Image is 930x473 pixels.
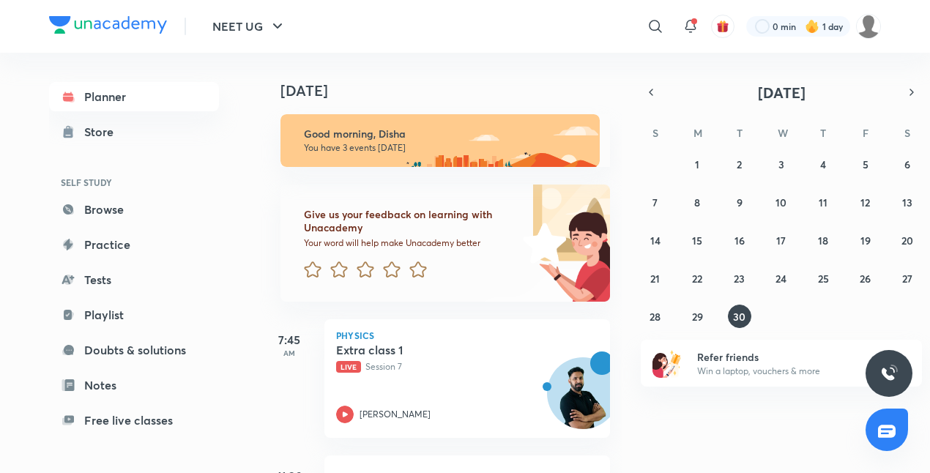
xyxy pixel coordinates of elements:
a: Free live classes [49,406,219,435]
abbr: September 9, 2025 [737,195,743,209]
abbr: September 4, 2025 [820,157,826,171]
button: September 1, 2025 [685,152,709,176]
abbr: September 7, 2025 [652,195,658,209]
img: referral [652,349,682,378]
button: September 24, 2025 [770,267,793,290]
a: Browse [49,195,219,224]
abbr: September 8, 2025 [694,195,700,209]
abbr: Wednesday [778,126,788,140]
abbr: September 1, 2025 [695,157,699,171]
h6: SELF STUDY [49,170,219,195]
img: feedback_image [473,185,610,302]
a: Playlist [49,300,219,329]
p: Session 7 [336,360,566,373]
abbr: September 17, 2025 [776,234,786,247]
abbr: September 27, 2025 [902,272,912,286]
button: September 6, 2025 [896,152,919,176]
a: Tests [49,265,219,294]
button: September 4, 2025 [811,152,835,176]
abbr: September 28, 2025 [650,310,661,324]
button: [DATE] [661,82,901,103]
abbr: Friday [863,126,868,140]
abbr: September 14, 2025 [650,234,661,247]
abbr: September 13, 2025 [902,195,912,209]
p: [PERSON_NAME] [360,408,431,421]
p: You have 3 events [DATE] [304,142,587,154]
button: September 22, 2025 [685,267,709,290]
button: September 23, 2025 [728,267,751,290]
button: September 29, 2025 [685,305,709,328]
button: avatar [711,15,734,38]
abbr: Thursday [820,126,826,140]
button: September 19, 2025 [854,228,877,252]
button: September 13, 2025 [896,190,919,214]
abbr: September 20, 2025 [901,234,913,247]
button: September 17, 2025 [770,228,793,252]
a: Store [49,117,219,146]
abbr: September 6, 2025 [904,157,910,171]
button: September 12, 2025 [854,190,877,214]
img: Disha C [856,14,881,39]
abbr: Saturday [904,126,910,140]
a: Practice [49,230,219,259]
button: NEET UG [204,12,295,41]
abbr: Monday [693,126,702,140]
abbr: September 30, 2025 [733,310,745,324]
div: Store [84,123,122,141]
abbr: September 21, 2025 [650,272,660,286]
p: AM [260,349,319,357]
abbr: September 25, 2025 [818,272,829,286]
span: [DATE] [758,83,806,103]
button: September 10, 2025 [770,190,793,214]
button: September 25, 2025 [811,267,835,290]
abbr: September 18, 2025 [818,234,828,247]
a: Doubts & solutions [49,335,219,365]
abbr: September 24, 2025 [775,272,786,286]
abbr: September 10, 2025 [775,195,786,209]
button: September 11, 2025 [811,190,835,214]
button: September 26, 2025 [854,267,877,290]
p: Win a laptop, vouchers & more [697,365,877,378]
abbr: Tuesday [737,126,743,140]
button: September 15, 2025 [685,228,709,252]
h6: Refer friends [697,349,877,365]
abbr: September 3, 2025 [778,157,784,171]
h4: [DATE] [280,82,625,100]
abbr: September 16, 2025 [734,234,745,247]
button: September 16, 2025 [728,228,751,252]
abbr: September 11, 2025 [819,195,827,209]
button: September 20, 2025 [896,228,919,252]
button: September 28, 2025 [644,305,667,328]
abbr: September 5, 2025 [863,157,868,171]
button: September 21, 2025 [644,267,667,290]
button: September 27, 2025 [896,267,919,290]
p: Physics [336,331,598,340]
img: morning [280,114,600,167]
p: Your word will help make Unacademy better [304,237,518,249]
button: September 18, 2025 [811,228,835,252]
img: streak [805,19,819,34]
span: Live [336,361,361,373]
button: September 9, 2025 [728,190,751,214]
img: Company Logo [49,16,167,34]
button: September 14, 2025 [644,228,667,252]
button: September 8, 2025 [685,190,709,214]
abbr: September 19, 2025 [860,234,871,247]
img: avatar [716,20,729,33]
abbr: September 26, 2025 [860,272,871,286]
img: ttu [880,365,898,382]
button: September 5, 2025 [854,152,877,176]
abbr: September 12, 2025 [860,195,870,209]
abbr: Sunday [652,126,658,140]
img: Avatar [548,365,618,436]
abbr: September 23, 2025 [734,272,745,286]
abbr: September 29, 2025 [692,310,703,324]
a: Notes [49,370,219,400]
button: September 30, 2025 [728,305,751,328]
button: September 3, 2025 [770,152,793,176]
abbr: September 22, 2025 [692,272,702,286]
abbr: September 15, 2025 [692,234,702,247]
h6: Good morning, Disha [304,127,587,141]
a: Company Logo [49,16,167,37]
abbr: September 2, 2025 [737,157,742,171]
